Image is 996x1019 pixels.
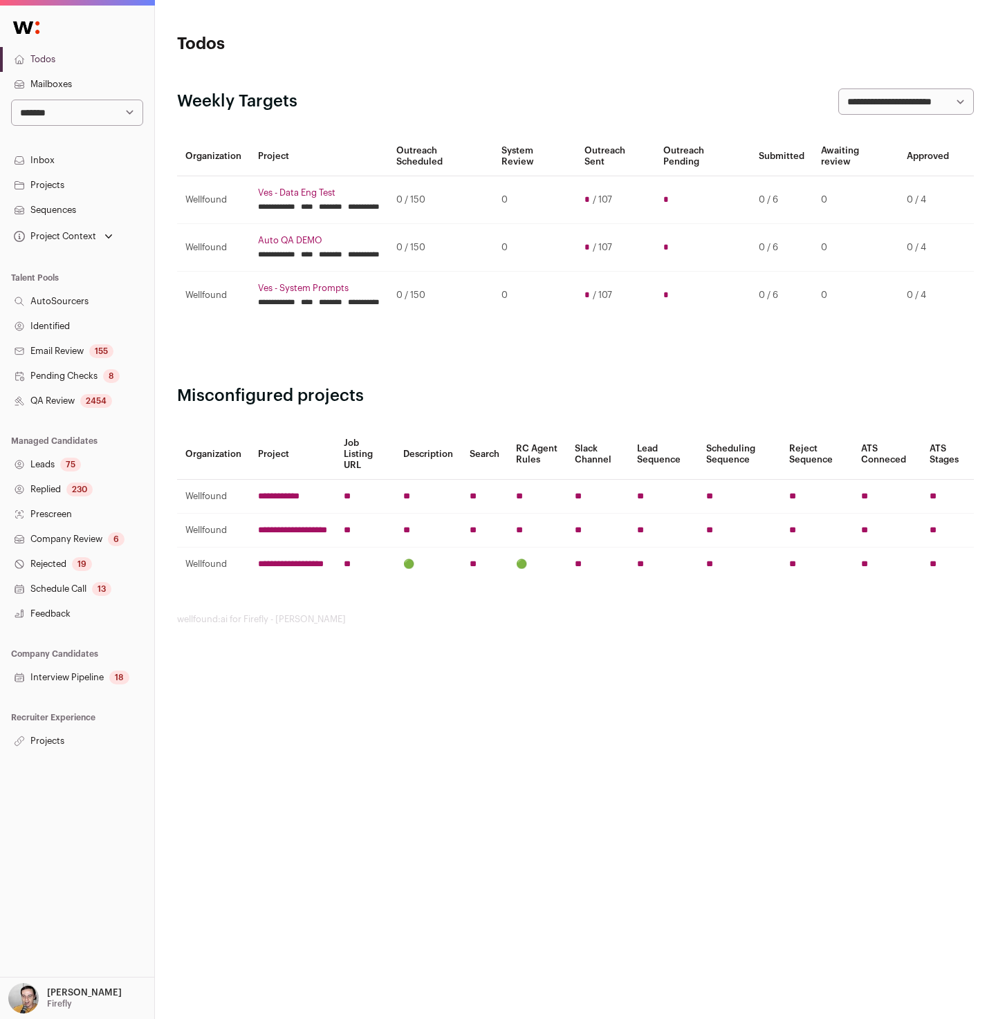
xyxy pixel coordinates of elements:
td: Wellfound [177,272,250,319]
a: Auto QA DEMO [258,235,380,246]
td: 0 / 150 [388,176,493,224]
td: 0 / 150 [388,224,493,272]
td: Wellfound [177,176,250,224]
div: 75 [60,458,81,471]
th: Reject Sequence [781,429,853,480]
td: 0 / 150 [388,272,493,319]
img: Wellfound [6,14,47,41]
div: 18 [109,671,129,684]
td: 0 / 4 [898,272,957,319]
th: ATS Conneced [853,429,921,480]
th: ATS Stages [921,429,974,480]
td: 0 [493,224,575,272]
span: / 107 [593,242,612,253]
th: Approved [898,137,957,176]
th: Scheduling Sequence [698,429,781,480]
th: Project [250,429,335,480]
th: Job Listing URL [335,429,395,480]
a: Ves - System Prompts [258,283,380,294]
td: 0 [813,224,898,272]
td: 0 [493,176,575,224]
button: Open dropdown [11,227,116,246]
th: Outreach Pending [655,137,750,176]
td: Wellfound [177,548,250,581]
div: 155 [89,344,113,358]
img: 144000-medium_jpg [8,983,39,1013]
h1: Todos [177,33,443,55]
button: Open dropdown [6,983,124,1013]
th: Description [395,429,461,480]
th: Outreach Sent [576,137,656,176]
span: / 107 [593,290,612,301]
footer: wellfound:ai for Firefly - [PERSON_NAME] [177,614,974,625]
td: 0 / 6 [750,272,813,319]
th: Search [461,429,508,480]
th: System Review [493,137,575,176]
th: Outreach Scheduled [388,137,493,176]
div: 19 [72,557,92,571]
th: Submitted [750,137,813,176]
div: 230 [66,483,93,496]
th: Project [250,137,388,176]
td: Wellfound [177,514,250,548]
td: 🟢 [395,548,461,581]
th: Lead Sequence [629,429,697,480]
div: 6 [108,532,124,546]
th: Awaiting review [813,137,898,176]
div: 13 [92,582,111,596]
a: Ves - Data Eng Test [258,187,380,198]
th: RC Agent Rules [508,429,566,480]
td: 0 / 6 [750,224,813,272]
p: Firefly [47,998,72,1009]
div: 8 [103,369,120,383]
td: Wellfound [177,480,250,514]
span: / 107 [593,194,612,205]
td: 0 / 4 [898,224,957,272]
td: 🟢 [508,548,566,581]
td: 0 / 4 [898,176,957,224]
td: 0 [813,272,898,319]
td: 0 [493,272,575,319]
th: Organization [177,429,250,480]
div: 2454 [80,394,112,408]
h2: Misconfigured projects [177,385,974,407]
p: [PERSON_NAME] [47,987,122,998]
th: Slack Channel [566,429,629,480]
td: 0 / 6 [750,176,813,224]
th: Organization [177,137,250,176]
td: 0 [813,176,898,224]
h2: Weekly Targets [177,91,297,113]
div: Project Context [11,231,96,242]
td: Wellfound [177,224,250,272]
